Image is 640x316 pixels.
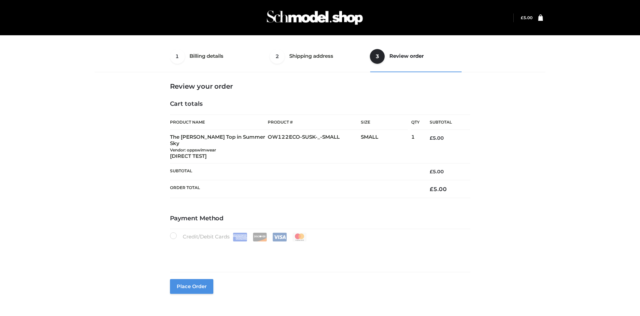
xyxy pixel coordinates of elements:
th: Qty [411,115,420,130]
th: Order Total [170,180,420,198]
th: Product # [268,115,361,130]
button: Place order [170,279,213,294]
bdi: 5.00 [430,135,444,141]
th: Product Name [170,115,268,130]
th: Subtotal [420,115,470,130]
img: Amex [233,233,247,241]
td: OW122ECO-SUSK-_-SMALL [268,130,361,164]
span: £ [430,186,433,192]
span: £ [521,15,523,20]
bdi: 5.00 [430,186,447,192]
td: 1 [411,130,420,164]
img: Mastercard [292,233,307,241]
th: Subtotal [170,164,420,180]
span: £ [430,169,433,175]
label: Credit/Debit Cards [170,232,307,241]
a: £5.00 [521,15,532,20]
h4: Cart totals [170,100,470,108]
iframe: Secure payment input frame [169,240,469,265]
bdi: 5.00 [430,169,444,175]
img: Schmodel Admin 964 [264,4,365,31]
td: SMALL [361,130,411,164]
img: Visa [272,233,287,241]
img: Discover [253,233,267,241]
bdi: 5.00 [521,15,532,20]
h4: Payment Method [170,215,470,222]
th: Size [361,115,408,130]
h3: Review your order [170,82,470,90]
td: The [PERSON_NAME] Top in Summer Sky [DIRECT TEST] [170,130,268,164]
span: £ [430,135,433,141]
small: Vendor: oppswimwear [170,147,216,152]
